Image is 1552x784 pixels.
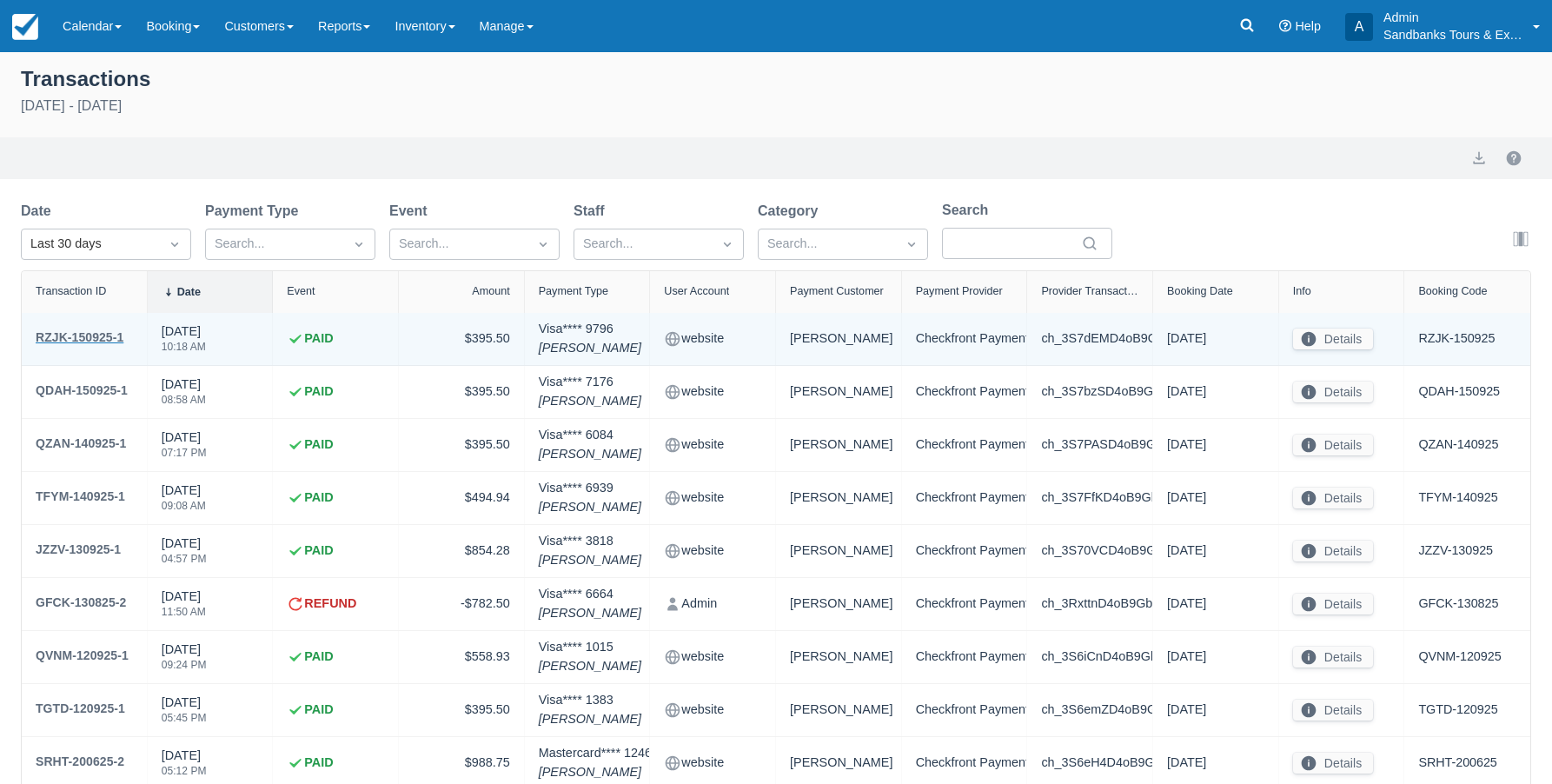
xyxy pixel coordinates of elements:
[664,285,729,297] div: User Account
[36,380,128,404] a: QDAH-150925-1
[1167,592,1264,616] div: [DATE]
[1418,595,1498,614] a: GFCK-130825
[413,539,510,563] div: $854.28
[1167,285,1233,297] div: Booking Date
[1167,486,1264,510] div: [DATE]
[790,645,887,669] div: [PERSON_NAME]
[36,698,125,722] a: TGTD-120925-1
[1167,327,1264,351] div: [DATE]
[539,285,608,297] div: Payment Type
[1167,751,1264,775] div: [DATE]
[1418,285,1487,297] div: Booking Code
[21,96,1531,116] div: [DATE] - [DATE]
[664,539,761,563] div: website
[1293,285,1311,297] div: Info
[1293,753,1373,774] button: Details
[36,486,125,507] div: TFYM-140925-1
[1418,329,1495,349] a: RZJK-150925
[1418,701,1497,720] a: TGTD-120925
[1418,541,1493,561] a: JZZV-130925
[916,380,1013,404] div: Checkfront Payments
[664,380,761,404] div: website
[1041,486,1138,510] div: ch_3S7FfKD4oB9Gbrmp08etfdDv
[916,539,1013,563] div: Checkfront Payments
[1279,20,1291,32] i: Help
[36,698,125,719] div: TGTD-120925-1
[21,63,1531,92] div: Transactions
[162,660,207,670] div: 09:24 PM
[903,236,920,253] span: Dropdown icon
[413,592,510,616] div: -$782.50
[916,645,1013,669] div: Checkfront Payments
[304,382,333,402] strong: PAID
[1293,541,1373,561] button: Details
[162,641,207,681] div: [DATE]
[1293,594,1373,615] button: Details
[162,482,206,522] div: [DATE]
[36,592,126,613] div: GFCK-130825-2
[1418,648,1501,667] a: QVNM-120925
[1041,380,1138,404] div: ch_3S7bzSD4oB9Gbrmp0Udj21D0
[304,329,333,349] strong: PAID
[1041,698,1138,722] div: ch_3S6emZD4oB9Gbrmp0qrKODuC
[162,588,206,628] div: [DATE]
[758,201,825,222] label: Category
[916,285,1003,297] div: Payment Provider
[790,698,887,722] div: [PERSON_NAME]
[413,433,510,457] div: $395.50
[1295,19,1321,33] span: Help
[36,539,121,563] a: JZZV-130925-1
[664,327,761,351] div: website
[539,763,652,782] em: [PERSON_NAME]
[916,751,1013,775] div: Checkfront Payments
[539,445,641,464] em: [PERSON_NAME]
[162,713,207,723] div: 05:45 PM
[166,236,183,253] span: Dropdown icon
[36,380,128,401] div: QDAH-150925-1
[21,201,58,222] label: Date
[1041,751,1138,775] div: ch_3S6eH4D4oB9Gbrmp2GwBVNXf
[36,751,124,775] a: SRHT-200625-2
[1041,327,1138,351] div: ch_3S7dEMD4oB9Gbrmp1h6GFPO1
[790,433,887,457] div: [PERSON_NAME]
[304,648,333,667] strong: PAID
[1041,539,1138,563] div: ch_3S70VCD4oB9Gbrmp0sX11mYE
[1041,592,1138,616] div: ch_3RxttnD4oB9Gbrmp2Om4bbyP_r2
[539,657,641,676] em: [PERSON_NAME]
[1167,698,1264,722] div: [DATE]
[36,751,124,772] div: SRHT-200625-2
[664,698,761,722] div: website
[719,236,736,253] span: Dropdown icon
[1383,26,1522,43] p: Sandbanks Tours & Experiences
[1167,645,1264,669] div: [DATE]
[36,327,123,351] a: RZJK-150925-1
[389,201,434,222] label: Event
[162,694,207,734] div: [DATE]
[942,200,995,221] label: Search
[413,698,510,722] div: $395.50
[413,486,510,510] div: $494.94
[790,592,887,616] div: [PERSON_NAME]
[916,433,1013,457] div: Checkfront Payments
[205,201,305,222] label: Payment Type
[162,535,207,575] div: [DATE]
[162,501,206,511] div: 09:08 AM
[574,201,612,222] label: Staff
[36,433,126,454] div: QZAN-140925-1
[162,429,207,468] div: [DATE]
[1167,380,1264,404] div: [DATE]
[36,539,121,560] div: JZZV-130925-1
[539,392,641,411] em: [PERSON_NAME]
[1418,488,1497,508] a: TFYM-140925
[1041,285,1138,297] div: Provider Transaction
[916,327,1013,351] div: Checkfront Payments
[304,595,356,614] strong: REFUND
[36,486,125,510] a: TFYM-140925-1
[1293,435,1373,455] button: Details
[162,448,207,458] div: 07:17 PM
[1167,433,1264,457] div: [DATE]
[664,645,761,669] div: website
[664,751,761,775] div: website
[1293,382,1373,402] button: Details
[664,592,761,616] div: Admin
